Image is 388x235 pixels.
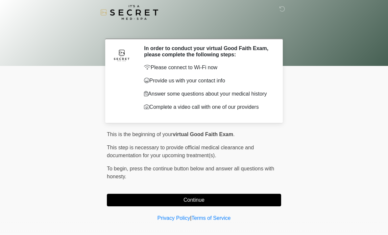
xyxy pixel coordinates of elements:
p: Provide us with your contact info [144,77,271,85]
h1: ‎ ‎ [102,24,286,36]
a: Privacy Policy [158,215,190,221]
span: This step is necessary to provide official medical clearance and documentation for your upcoming ... [107,145,254,158]
strong: virtual Good Faith Exam [173,132,233,137]
a: | [190,215,191,221]
button: Continue [107,194,281,206]
span: . [233,132,234,137]
img: It's A Secret Med Spa Logo [100,5,158,20]
a: Terms of Service [191,215,230,221]
p: Complete a video call with one of our providers [144,103,271,111]
span: This is the beginning of your [107,132,173,137]
h2: In order to conduct your virtual Good Faith Exam, please complete the following steps: [144,45,271,58]
span: To begin, [107,166,130,171]
span: press the continue button below and answer all questions with honesty. [107,166,274,179]
p: Answer some questions about your medical history [144,90,271,98]
img: Agent Avatar [112,45,132,65]
p: Please connect to Wi-Fi now [144,64,271,72]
